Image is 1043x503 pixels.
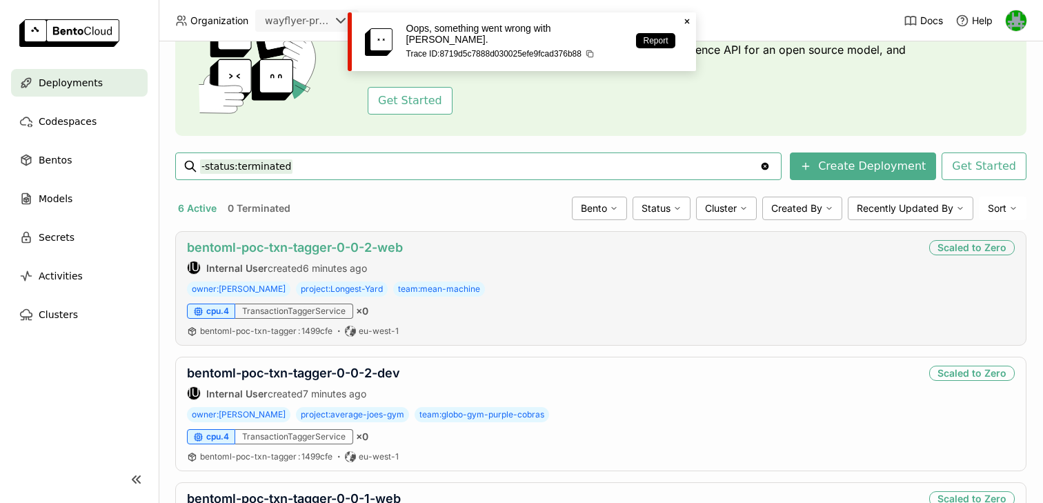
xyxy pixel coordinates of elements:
div: Status [633,197,691,220]
span: Sort [988,202,1006,215]
a: Deployments [11,69,148,97]
img: cover onboarding [186,10,335,114]
div: Recently Updated By [848,197,973,220]
a: Codespaces [11,108,148,135]
a: Secrets [11,224,148,251]
a: bentoml-poc-txn-tagger:1499cfe [200,451,332,462]
span: owner:[PERSON_NAME] [187,407,290,422]
span: project:Longest-Yard [296,282,388,297]
span: team:globo-gym-purple-cobras [415,407,549,422]
span: Models [39,190,72,207]
span: Recently Updated By [857,202,953,215]
span: × 0 [356,431,368,443]
div: Internal User [187,261,201,275]
a: bentoml-poc-txn-tagger:1499cfe [200,326,332,337]
span: Bento [581,202,607,215]
span: cpu.4 [206,431,229,442]
div: Scaled to Zero [929,366,1015,381]
div: wayflyer-prod [265,14,330,28]
a: bentoml-poc-txn-tagger-0-0-2-dev [187,366,400,380]
button: Get Started [942,152,1026,180]
span: Help [972,14,993,27]
span: Status [642,202,670,215]
a: Activities [11,262,148,290]
svg: Clear value [759,161,771,172]
a: Models [11,185,148,213]
a: Report [636,33,675,48]
div: created [187,261,403,275]
button: Get Started [368,87,453,115]
span: 7 minutes ago [303,388,366,400]
span: Created By [771,202,822,215]
span: Codespaces [39,113,97,130]
a: Bentos [11,146,148,174]
span: bentoml-poc-txn-tagger 1499cfe [200,326,332,336]
span: Docs [920,14,943,27]
div: Bento [572,197,627,220]
span: team:mean-machine [393,282,485,297]
svg: Close [682,16,693,27]
div: created [187,386,400,400]
div: Cluster [696,197,757,220]
span: owner:[PERSON_NAME] [187,282,290,297]
span: bentoml-poc-txn-tagger 1499cfe [200,451,332,462]
span: project:average-joes-gym [296,407,409,422]
span: Organization [190,14,248,27]
span: Clusters [39,306,78,323]
button: Create Deployment [790,152,936,180]
p: Trace ID: 8719d5c7888d030025efe9fcad376b88 [406,49,623,59]
span: : [298,326,300,336]
div: TransactionTaggerService [235,429,353,444]
span: Cluster [705,202,737,215]
img: logo [19,19,119,47]
span: Secrets [39,229,74,246]
div: IU [188,387,200,400]
p: Oops, something went wrong with [PERSON_NAME]. [406,23,623,45]
span: Activities [39,268,83,284]
span: cpu.4 [206,306,229,317]
a: Clusters [11,301,148,328]
span: Bentos [39,152,72,168]
div: Scaled to Zero [929,240,1015,255]
strong: Internal User [206,388,268,400]
img: Sean Hickey [1006,10,1026,31]
button: 6 Active [175,199,219,217]
input: Selected wayflyer-prod. [331,14,332,28]
div: Sort [979,197,1026,220]
span: : [298,451,300,462]
div: TransactionTaggerService [235,304,353,319]
button: 0 Terminated [225,199,293,217]
span: Deployments [39,75,103,91]
span: 6 minutes ago [303,262,367,274]
div: IU [188,262,200,274]
span: eu-west-1 [359,451,399,462]
div: Help [955,14,993,28]
span: × 0 [356,305,368,317]
a: bentoml-poc-txn-tagger-0-0-2-web [187,240,403,255]
span: eu-west-1 [359,326,399,337]
div: Created By [762,197,842,220]
a: Docs [904,14,943,28]
strong: Internal User [206,262,268,274]
input: Search [200,155,759,177]
div: Internal User [187,386,201,400]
